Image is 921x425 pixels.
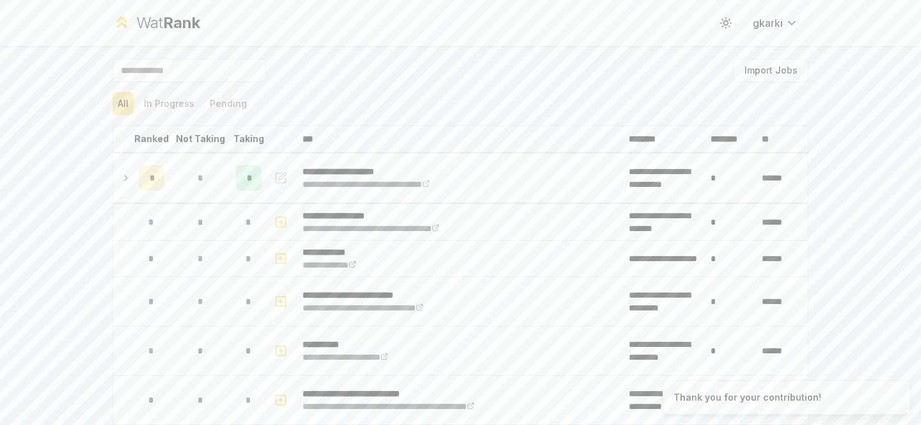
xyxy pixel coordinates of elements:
[673,391,821,404] div: Thank you for your contribution!
[233,132,264,145] p: Taking
[743,12,808,35] button: gkarki
[113,13,200,33] a: WatRank
[753,15,783,31] span: gkarki
[205,92,252,115] button: Pending
[163,13,200,32] span: Rank
[136,13,200,33] div: Wat
[734,59,808,82] button: Import Jobs
[134,132,169,145] p: Ranked
[113,92,134,115] button: All
[139,92,200,115] button: In Progress
[176,132,225,145] p: Not Taking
